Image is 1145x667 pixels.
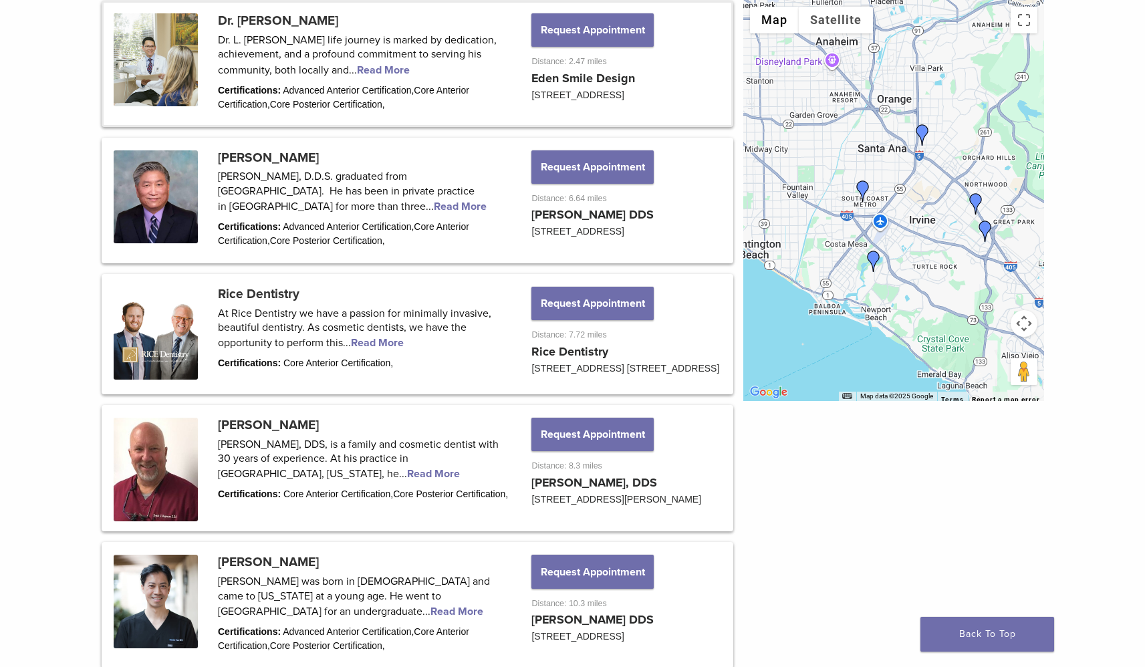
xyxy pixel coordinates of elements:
button: Request Appointment [531,13,653,47]
button: Keyboard shortcuts [842,392,852,401]
div: Dr. Eddie Kao [912,124,933,146]
div: Rice Dentistry [975,221,996,242]
img: Google [747,384,791,401]
button: Toggle fullscreen view [1011,7,1037,33]
button: Show satellite imagery [799,7,873,33]
button: Map camera controls [1011,310,1037,337]
span: Map data ©2025 Google [860,392,933,400]
button: Request Appointment [531,150,653,184]
a: Report a map error [972,396,1040,403]
a: Back To Top [920,617,1054,652]
button: Show street map [750,7,799,33]
button: Drag Pegman onto the map to open Street View [1011,358,1037,385]
button: Request Appointment [531,287,653,320]
a: Terms [941,396,964,404]
a: Open this area in Google Maps (opens a new window) [747,384,791,401]
button: Request Appointment [531,555,653,588]
div: Dr. James Chau [863,251,884,272]
button: Request Appointment [531,418,653,451]
div: Dr. Randy Fong [852,180,874,202]
div: Dr. Frank Raymer [965,193,987,215]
